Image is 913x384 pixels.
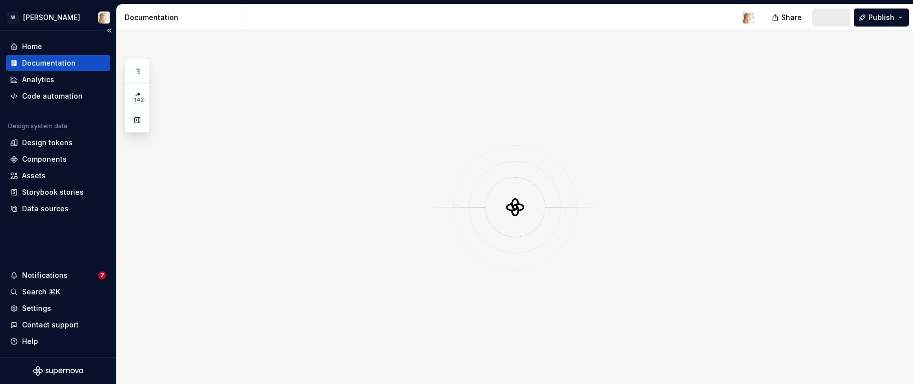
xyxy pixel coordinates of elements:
img: Marisa Recuenco [743,12,755,24]
div: Contact support [22,320,79,330]
span: Share [781,13,802,23]
a: Design tokens [6,135,110,151]
a: Assets [6,168,110,184]
button: Help [6,333,110,349]
div: Assets [22,171,46,181]
div: W [7,12,19,24]
div: [PERSON_NAME] [23,13,80,23]
div: Documentation [22,58,76,68]
a: Storybook stories [6,184,110,200]
a: Code automation [6,88,110,104]
div: Components [22,154,67,164]
a: Settings [6,300,110,316]
button: Search ⌘K [6,284,110,300]
button: Share [767,9,808,27]
a: Home [6,39,110,55]
button: Contact support [6,317,110,333]
button: Publish [854,9,909,27]
div: Help [22,336,38,346]
a: Analytics [6,72,110,88]
div: Data sources [22,204,69,214]
img: Marisa Recuenco [98,12,110,24]
a: Data sources [6,201,110,217]
a: Components [6,151,110,167]
div: Settings [22,303,51,313]
span: Publish [868,13,894,23]
button: W[PERSON_NAME]Marisa Recuenco [2,7,114,28]
span: 142 [132,96,145,104]
div: Search ⌘K [22,287,60,297]
div: Notifications [22,270,68,280]
svg: Supernova Logo [33,366,83,376]
button: Notifications7 [6,267,110,283]
div: Home [22,42,42,52]
div: Documentation [125,13,238,23]
div: Storybook stories [22,187,84,197]
div: Design system data [8,122,67,130]
div: Design tokens [22,138,73,148]
a: Documentation [6,55,110,71]
button: Collapse sidebar [102,24,116,38]
div: Code automation [22,91,83,101]
div: Analytics [22,75,54,85]
span: 7 [98,271,106,279]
